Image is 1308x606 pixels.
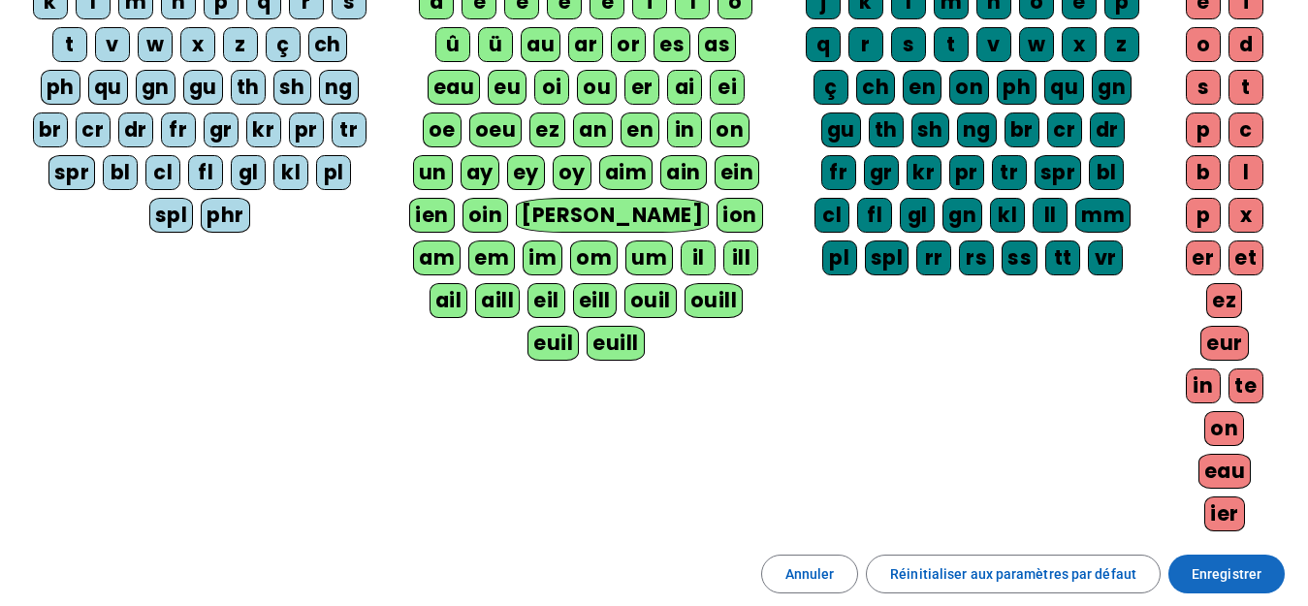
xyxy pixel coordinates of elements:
div: un [413,155,453,190]
div: oi [534,70,569,105]
div: er [624,70,659,105]
div: gr [864,155,899,190]
div: ein [715,155,760,190]
div: q [806,27,841,62]
div: b [1186,155,1221,190]
div: ail [430,283,468,318]
div: ar [568,27,603,62]
div: oy [553,155,591,190]
div: om [570,240,618,275]
div: x [1228,198,1263,233]
div: eill [573,283,617,318]
div: spr [1035,155,1082,190]
div: th [869,112,904,147]
div: ai [667,70,702,105]
div: qu [88,70,128,105]
div: gn [942,198,982,233]
div: cl [145,155,180,190]
div: eil [527,283,565,318]
div: kr [907,155,941,190]
div: ç [266,27,301,62]
div: ien [409,198,455,233]
div: [PERSON_NAME] [516,198,709,233]
div: ng [319,70,359,105]
div: il [681,240,716,275]
div: ss [1002,240,1037,275]
div: s [1186,70,1221,105]
div: or [611,27,646,62]
div: es [654,27,690,62]
div: ll [1033,198,1068,233]
div: in [1186,368,1221,403]
div: tr [332,112,367,147]
div: p [1186,112,1221,147]
div: en [621,112,659,147]
div: kl [990,198,1025,233]
div: in [667,112,702,147]
div: w [138,27,173,62]
div: c [1228,112,1263,147]
div: rr [916,240,951,275]
div: as [698,27,736,62]
div: ez [529,112,565,147]
div: eu [488,70,526,105]
div: pr [289,112,324,147]
div: oe [423,112,462,147]
div: euill [587,326,644,361]
div: ill [723,240,758,275]
div: bl [1089,155,1124,190]
div: ion [717,198,763,233]
div: z [223,27,258,62]
div: em [468,240,515,275]
div: pr [949,155,984,190]
div: cr [76,112,111,147]
div: cl [814,198,849,233]
div: ç [814,70,848,105]
div: vr [1088,240,1123,275]
div: dr [118,112,153,147]
div: um [625,240,673,275]
div: tt [1045,240,1080,275]
div: aill [475,283,520,318]
div: v [976,27,1011,62]
div: an [573,112,613,147]
div: fl [188,155,223,190]
div: gr [204,112,239,147]
div: oeu [469,112,523,147]
div: ch [308,27,347,62]
div: kl [273,155,308,190]
div: s [891,27,926,62]
div: z [1104,27,1139,62]
div: au [521,27,560,62]
div: am [413,240,461,275]
div: eur [1200,326,1249,361]
div: et [1228,240,1263,275]
div: ouil [624,283,677,318]
div: spl [865,240,909,275]
div: ü [478,27,513,62]
div: ei [710,70,745,105]
div: gn [136,70,175,105]
div: br [1005,112,1039,147]
span: Enregistrer [1192,562,1261,586]
div: ez [1206,283,1242,318]
div: gl [900,198,935,233]
div: on [1204,411,1244,446]
div: l [1228,155,1263,190]
div: ch [856,70,895,105]
div: p [1186,198,1221,233]
div: fr [821,155,856,190]
div: fr [161,112,196,147]
div: v [95,27,130,62]
div: th [231,70,266,105]
div: dr [1090,112,1125,147]
div: euil [527,326,579,361]
div: tr [992,155,1027,190]
div: x [1062,27,1097,62]
div: gn [1092,70,1132,105]
div: qu [1044,70,1084,105]
div: oin [463,198,509,233]
div: im [523,240,562,275]
div: t [1228,70,1263,105]
div: r [848,27,883,62]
